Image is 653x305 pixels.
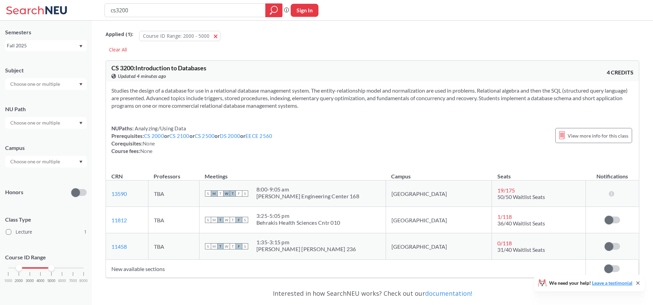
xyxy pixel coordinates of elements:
[497,246,545,253] span: 31/40 Waitlist Seats
[256,212,340,219] div: 3:25 - 5:05 pm
[5,117,87,129] div: Dropdown arrow
[497,213,512,220] span: 1 / 118
[217,243,223,249] span: T
[223,243,230,249] span: W
[5,144,87,152] div: Campus
[106,260,585,278] td: New available sections
[425,289,472,297] a: documentation!
[199,166,386,180] th: Meetings
[205,243,211,249] span: S
[148,166,199,180] th: Professors
[230,243,236,249] span: T
[386,207,492,233] td: [GEOGRAPHIC_DATA]
[230,217,236,223] span: T
[111,87,633,109] section: Studies the design of a database for use in a relational database management system. The entity-r...
[568,131,628,140] span: View more info for this class
[111,190,127,197] a: 13590
[5,105,87,113] div: NU Path
[236,190,242,197] span: F
[223,190,230,197] span: W
[217,190,223,197] span: T
[140,148,153,154] span: None
[5,78,87,90] div: Dropdown arrow
[58,279,66,283] span: 6000
[111,125,272,155] div: NUPaths: Prerequisites: or or or or Corequisites: Course fees:
[5,254,87,261] p: Course ID Range
[265,3,282,17] div: magnifying glass
[256,246,356,253] div: [PERSON_NAME] [PERSON_NAME] 236
[5,156,87,167] div: Dropdown arrow
[148,233,199,260] td: TBA
[148,207,199,233] td: TBA
[242,190,248,197] span: S
[5,67,87,74] div: Subject
[211,217,217,223] span: M
[69,279,77,283] span: 7000
[5,188,23,196] p: Honors
[111,173,123,180] div: CRN
[79,45,83,48] svg: Dropdown arrow
[386,166,492,180] th: Campus
[205,190,211,197] span: S
[5,28,87,36] div: Semesters
[106,283,639,303] div: Interested in how SearchNEU works? Check out our
[205,217,211,223] span: S
[4,279,12,283] span: 1000
[111,217,127,223] a: 11812
[111,64,206,72] span: CS 3200 : Introduction to Databases
[220,133,240,139] a: DS 2000
[256,239,356,246] div: 1:35 - 3:15 pm
[139,31,220,41] button: Course ID Range: 2000 - 5000
[223,217,230,223] span: W
[245,133,272,139] a: EECE 2560
[607,69,633,76] span: 4 CREDITS
[47,279,56,283] span: 5000
[217,217,223,223] span: T
[236,217,242,223] span: F
[110,4,261,16] input: Class, professor, course number, "phrase"
[26,279,34,283] span: 3000
[195,133,215,139] a: CS 2500
[80,279,88,283] span: 8000
[111,243,127,250] a: 11458
[144,133,164,139] a: CS 2000
[497,193,545,200] span: 50/50 Waitlist Seats
[143,140,155,146] span: None
[7,42,78,49] div: Fall 2025
[230,190,236,197] span: T
[84,228,87,236] span: 1
[143,33,209,39] span: Course ID Range: 2000 - 5000
[386,233,492,260] td: [GEOGRAPHIC_DATA]
[5,216,87,223] span: Class Type
[270,5,278,15] svg: magnifying glass
[79,122,83,125] svg: Dropdown arrow
[256,219,340,226] div: Behrakis Health Sciences Cntr 010
[236,243,242,249] span: F
[134,125,186,131] span: Analyzing/Using Data
[7,157,64,166] input: Choose one or multiple
[242,243,248,249] span: S
[7,119,64,127] input: Choose one or multiple
[549,281,632,285] span: We need your help!
[492,166,585,180] th: Seats
[148,180,199,207] td: TBA
[106,45,130,55] div: Clear All
[6,227,87,236] label: Lecture
[36,279,45,283] span: 4000
[497,240,512,246] span: 0 / 118
[211,243,217,249] span: M
[5,40,87,51] div: Fall 2025Dropdown arrow
[7,80,64,88] input: Choose one or multiple
[118,72,166,80] span: Updated 4 minutes ago
[291,4,318,17] button: Sign In
[106,31,133,38] span: Applied ( 1 ):
[79,83,83,86] svg: Dropdown arrow
[79,161,83,163] svg: Dropdown arrow
[15,279,23,283] span: 2000
[585,166,639,180] th: Notifications
[497,220,545,226] span: 36/40 Waitlist Seats
[242,217,248,223] span: S
[386,180,492,207] td: [GEOGRAPHIC_DATA]
[497,187,515,193] span: 19 / 175
[169,133,190,139] a: CS 2100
